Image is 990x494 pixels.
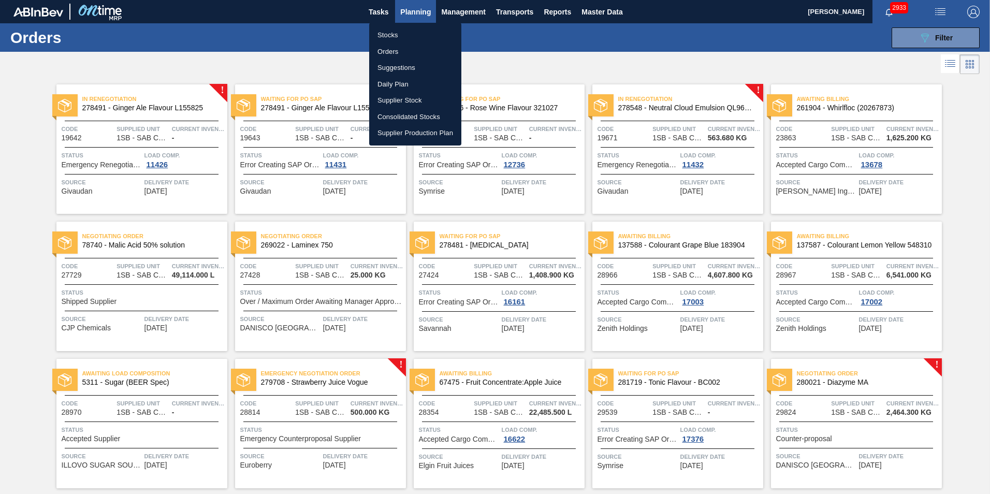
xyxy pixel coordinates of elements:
a: Consolidated Stocks [369,109,461,125]
a: Supplier Production Plan [369,125,461,141]
a: Stocks [369,27,461,43]
a: Supplier Stock [369,92,461,109]
a: Suggestions [369,60,461,76]
a: Daily Plan [369,76,461,93]
a: Orders [369,43,461,60]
